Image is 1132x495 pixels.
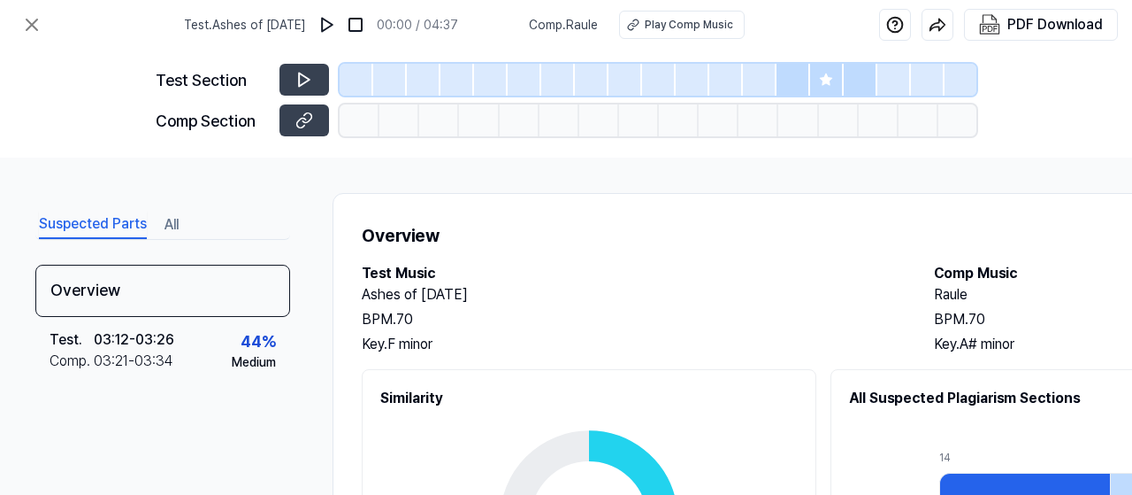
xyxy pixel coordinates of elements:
button: PDF Download [975,10,1106,40]
div: 14 [939,450,1110,466]
img: play [318,16,336,34]
div: Overview [35,265,290,317]
img: share [929,16,946,34]
img: stop [347,16,364,34]
h2: Test Music [362,263,899,284]
div: Test . [50,398,94,420]
div: Test Section [156,68,269,92]
button: Suspected Parts [39,211,147,239]
img: PDF Download [979,14,1000,35]
h2: Similarity [380,388,798,409]
div: Medium [232,353,276,372]
img: help [886,16,904,34]
div: Test . [50,329,94,351]
h2: Ashes of [DATE] [362,284,899,306]
div: 68 % [241,398,276,422]
div: BPM. 70 [362,309,899,330]
button: All [164,211,179,239]
div: PDF Download [1007,13,1103,36]
div: Comp Section [156,109,269,133]
div: 44 % [241,329,276,353]
div: 03:12 - 03:26 [94,329,174,351]
div: Key. F minor [362,334,899,355]
div: 00:00 / 04:37 [377,16,458,35]
button: Play Comp Music [619,11,745,39]
div: 03:21 - 03:34 [94,351,173,372]
div: Comp . [50,351,94,372]
div: Play Comp Music [645,17,733,33]
span: Test . Ashes of [DATE] [184,16,306,35]
span: Comp . Raule [529,16,598,35]
div: 03:33 - 03:46 [94,398,178,420]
